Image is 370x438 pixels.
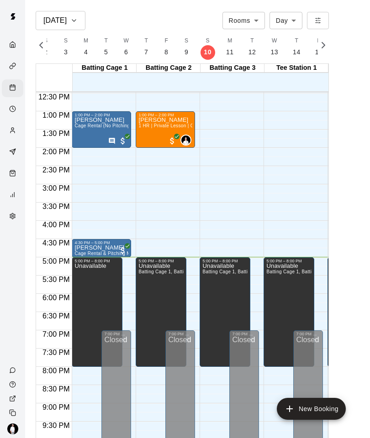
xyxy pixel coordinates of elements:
[40,330,72,338] span: 7:00 PM
[264,64,328,73] div: Tee Station 1
[40,130,72,137] span: 1:30 PM
[285,34,308,60] button: T14
[204,47,211,57] p: 10
[138,113,192,117] div: 1:00 PM – 2:00 PM
[123,36,129,46] span: W
[315,47,323,57] p: 15
[84,36,88,46] span: M
[4,7,22,26] img: Swift logo
[74,240,128,245] div: 4:30 PM – 5:00 PM
[40,312,72,320] span: 6:30 PM
[118,246,127,255] span: All customers have paid
[73,64,137,73] div: Batting Cage 1
[40,203,72,210] span: 3:30 PM
[176,34,196,60] button: S9
[226,47,234,57] p: 11
[136,257,186,367] div: 5:00 PM – 8:00 PM: Unavailable
[74,259,120,263] div: 5:00 PM – 8:00 PM
[40,184,72,192] span: 3:00 PM
[136,34,156,60] button: T7
[2,391,25,406] a: View public page
[168,332,192,336] div: 7:00 PM – 11:59 PM
[248,47,256,57] p: 12
[116,34,136,60] button: W6
[40,403,72,411] span: 9:00 PM
[201,64,264,73] div: Batting Cage 3
[72,239,131,257] div: 4:30 PM – 5:00 PM: Brie Biddle
[164,47,168,57] p: 8
[104,36,108,46] span: T
[168,136,177,146] span: All customers have paid
[40,221,72,229] span: 4:00 PM
[40,148,72,156] span: 2:00 PM
[124,47,128,57] p: 6
[40,349,72,356] span: 7:30 PM
[295,36,299,46] span: T
[40,257,72,265] span: 5:00 PM
[196,34,219,60] button: S10
[156,34,176,60] button: F8
[185,47,188,57] p: 9
[104,47,108,57] p: 5
[266,259,312,263] div: 5:00 PM – 8:00 PM
[40,166,72,174] span: 2:30 PM
[2,377,25,391] a: Visit help center
[36,11,85,30] button: [DATE]
[74,251,145,256] span: Cage Rental & Pitching Machine
[293,47,301,57] p: 14
[40,385,72,393] span: 8:30 PM
[43,14,67,27] h6: [DATE]
[40,276,72,283] span: 5:30 PM
[2,406,25,420] div: Copy public page link
[76,34,96,60] button: M4
[219,34,241,60] button: M11
[164,36,168,46] span: F
[40,111,72,119] span: 1:00 PM
[277,398,346,420] button: add
[227,36,232,46] span: M
[272,36,277,46] span: W
[138,123,245,128] span: 1 HR | Private Lesson | Coach [PERSON_NAME]
[144,47,148,57] p: 7
[232,332,256,336] div: 7:00 PM – 11:59 PM
[2,363,25,377] a: Contact Us
[118,136,127,146] span: All customers have paid
[40,239,72,247] span: 4:30 PM
[96,34,116,60] button: T5
[137,64,201,73] div: Batting Cage 2
[64,36,68,46] span: S
[56,34,76,60] button: S3
[250,36,254,46] span: T
[74,123,151,128] span: Cage Rental (No Pitching Machine)
[181,136,190,145] img: Caden (Cope) Copeland
[206,36,209,46] span: S
[270,12,303,29] div: Day
[108,137,116,145] svg: Has notes
[74,113,128,117] div: 1:00 PM – 2:00 PM
[180,135,191,146] div: Caden (Cope) Copeland
[138,259,184,263] div: 5:00 PM – 8:00 PM
[72,257,122,367] div: 5:00 PM – 8:00 PM: Unavailable
[270,47,278,57] p: 13
[36,93,72,101] span: 12:30 PM
[184,135,191,146] span: Caden (Cope) Copeland
[185,36,188,46] span: S
[264,257,314,367] div: 5:00 PM – 8:00 PM: Unavailable
[72,111,131,148] div: 1:00 PM – 2:00 PM: Harris Crye
[104,332,128,336] div: 7:00 PM – 11:59 PM
[296,332,320,336] div: 7:00 PM – 11:59 PM
[317,36,321,46] span: F
[263,34,285,60] button: W13
[241,34,264,60] button: T12
[144,36,148,46] span: T
[84,47,88,57] p: 4
[202,259,248,263] div: 5:00 PM – 8:00 PM
[64,47,68,57] p: 3
[308,34,330,60] button: F15
[40,367,72,375] span: 8:00 PM
[200,257,250,367] div: 5:00 PM – 8:00 PM: Unavailable
[40,294,72,302] span: 6:00 PM
[222,12,265,29] div: Rooms
[7,423,18,434] img: Travis Hamilton
[40,422,72,429] span: 9:30 PM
